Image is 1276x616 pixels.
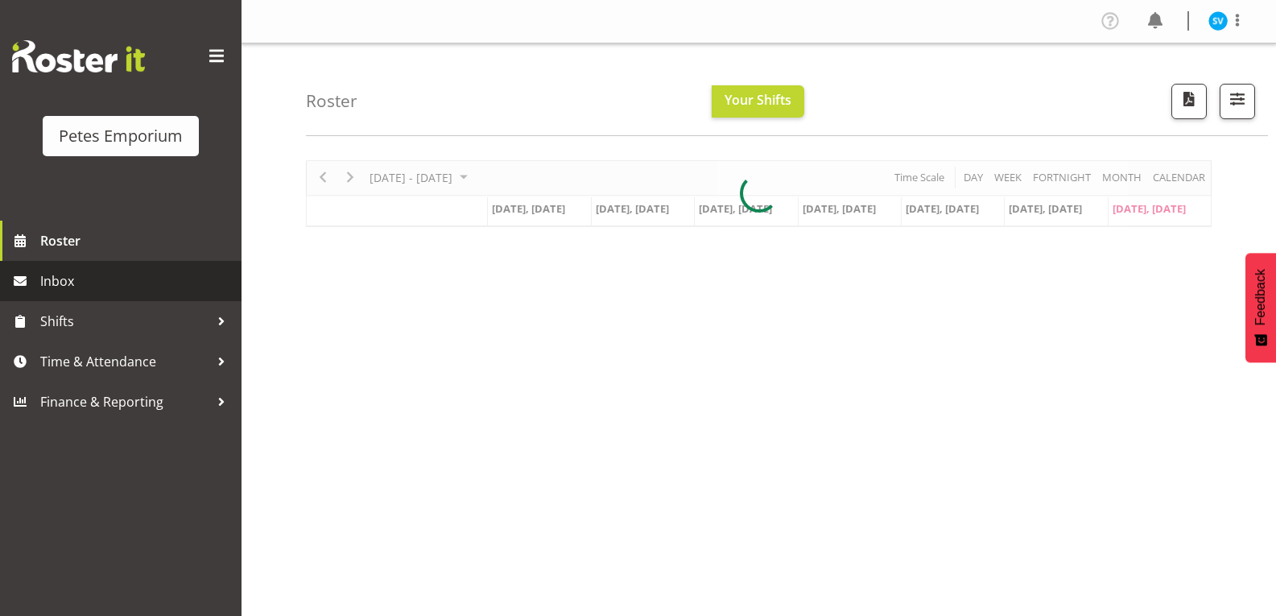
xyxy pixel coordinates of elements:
span: Time & Attendance [40,349,209,374]
span: Roster [40,229,233,253]
span: Shifts [40,309,209,333]
span: Your Shifts [725,91,791,109]
div: Petes Emporium [59,124,183,148]
h4: Roster [306,92,357,110]
img: Rosterit website logo [12,40,145,72]
button: Filter Shifts [1220,84,1255,119]
span: Finance & Reporting [40,390,209,414]
span: Feedback [1253,269,1268,325]
button: Feedback - Show survey [1245,253,1276,362]
span: Inbox [40,269,233,293]
button: Download a PDF of the roster according to the set date range. [1171,84,1207,119]
button: Your Shifts [712,85,804,118]
img: sasha-vandervalk6911.jpg [1208,11,1228,31]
